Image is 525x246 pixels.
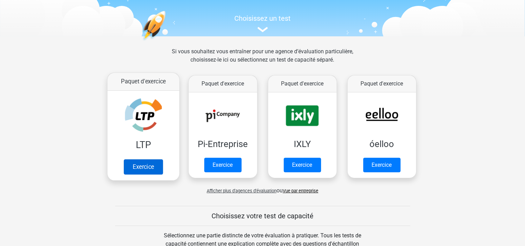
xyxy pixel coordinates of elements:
[104,14,422,33] a: Choisissez un test
[115,212,410,220] h5: Choisissez votre test de capacité
[104,181,422,195] div: ou
[284,158,321,172] a: Exercice
[124,159,163,174] a: Exercice
[257,27,268,32] img: Évaluation
[207,188,276,193] span: Afficher plus d'agences d'évaluation
[142,11,193,73] img: Pratique
[363,158,401,172] a: Exercice
[157,47,368,72] div: Si vous souhaitez vous entraîner pour une agence d’évaluation particulière, choisissez-le ici ou ...
[104,14,422,22] h5: Choisissez un test
[204,158,242,172] a: Exercice
[283,188,318,193] a: Vue par entreprise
